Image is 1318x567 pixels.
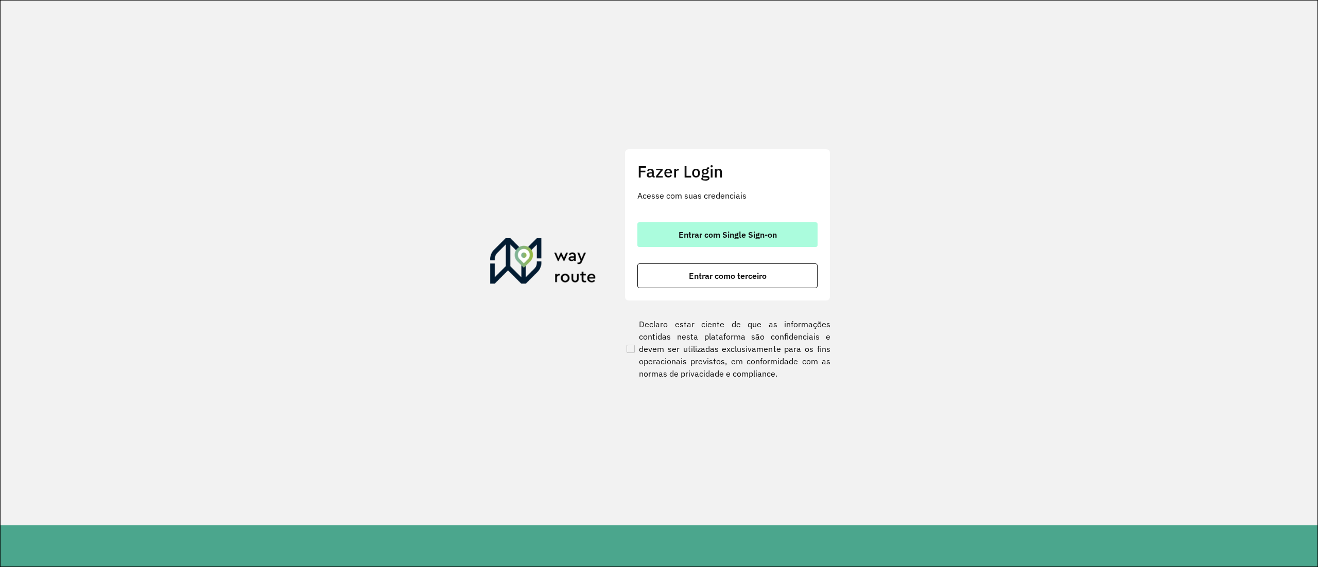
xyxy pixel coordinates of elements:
label: Declaro estar ciente de que as informações contidas nesta plataforma são confidenciais e devem se... [625,318,830,380]
p: Acesse com suas credenciais [637,189,818,202]
button: button [637,222,818,247]
img: Roteirizador AmbevTech [490,238,596,288]
button: button [637,263,818,288]
span: Entrar como terceiro [689,272,767,280]
h2: Fazer Login [637,162,818,181]
span: Entrar com Single Sign-on [679,231,777,239]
